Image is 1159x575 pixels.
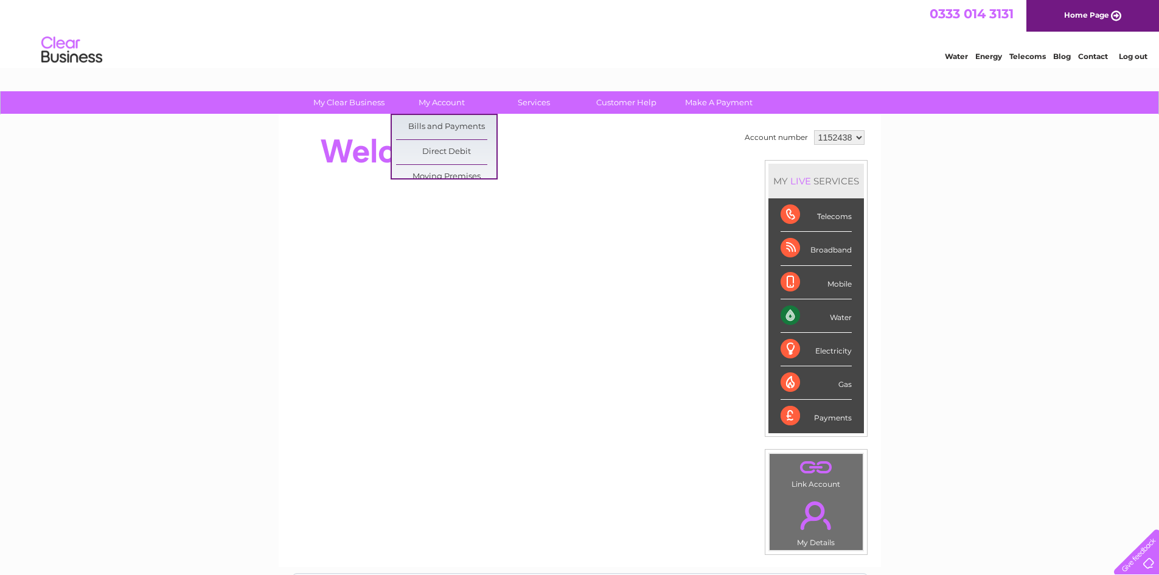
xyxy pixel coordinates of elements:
[781,400,852,433] div: Payments
[576,91,677,114] a: Customer Help
[773,494,860,537] a: .
[930,6,1014,21] a: 0333 014 3131
[396,165,496,189] a: Moving Premises
[484,91,584,114] a: Services
[945,52,968,61] a: Water
[788,175,813,187] div: LIVE
[1009,52,1046,61] a: Telecoms
[396,115,496,139] a: Bills and Payments
[773,457,860,478] a: .
[769,491,863,551] td: My Details
[742,127,811,148] td: Account number
[781,232,852,265] div: Broadband
[396,140,496,164] a: Direct Debit
[41,32,103,69] img: logo.png
[669,91,769,114] a: Make A Payment
[1053,52,1071,61] a: Blog
[768,164,864,198] div: MY SERVICES
[293,7,868,59] div: Clear Business is a trading name of Verastar Limited (registered in [GEOGRAPHIC_DATA] No. 3667643...
[781,299,852,333] div: Water
[781,366,852,400] div: Gas
[781,198,852,232] div: Telecoms
[1119,52,1147,61] a: Log out
[781,333,852,366] div: Electricity
[391,91,492,114] a: My Account
[299,91,399,114] a: My Clear Business
[769,453,863,492] td: Link Account
[975,52,1002,61] a: Energy
[781,266,852,299] div: Mobile
[1078,52,1108,61] a: Contact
